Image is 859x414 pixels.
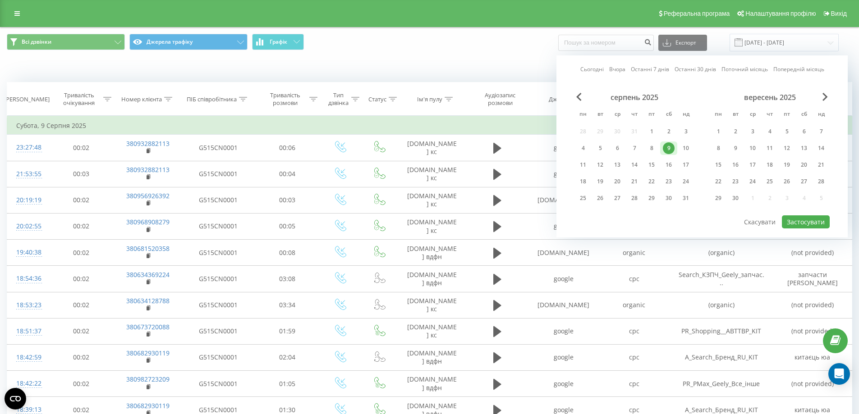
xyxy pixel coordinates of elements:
div: 9 [730,142,741,154]
div: ср 24 вер 2025 р. [744,175,761,188]
abbr: вівторок [593,108,607,122]
div: сб 23 серп 2025 р. [660,175,677,188]
div: 23 [663,176,675,187]
td: 00:02 [49,318,114,344]
div: 10 [747,142,758,154]
div: 6 [798,126,810,137]
div: 17 [747,159,758,171]
span: Previous Month [576,93,582,101]
span: Вихід [831,10,847,17]
td: 00:02 [49,135,114,161]
div: 8 [712,142,724,154]
td: 01:59 [255,318,320,344]
div: ср 17 вер 2025 р. [744,158,761,172]
span: Налаштування профілю [745,10,816,17]
div: 12 [594,159,606,171]
div: 28 [815,176,827,187]
div: 20 [611,176,623,187]
div: ср 10 вер 2025 р. [744,141,761,155]
td: [DOMAIN_NAME] [528,292,599,318]
div: 29 [712,192,724,204]
div: Джерело [549,96,574,103]
div: пт 22 серп 2025 р. [643,175,660,188]
div: 16 [663,159,675,171]
abbr: понеділок [576,108,590,122]
td: [DOMAIN_NAME] кс [398,213,466,239]
td: google [528,371,599,397]
div: ср 6 серп 2025 р. [609,141,626,155]
div: 28 [629,192,640,204]
abbr: вівторок [729,108,742,122]
a: Сьогодні [580,65,604,73]
td: G515CN0001 [182,240,255,266]
div: 6 [611,142,623,154]
td: 03:08 [255,266,320,292]
div: нд 24 серп 2025 р. [677,175,694,188]
td: google [528,213,599,239]
td: G515CN0001 [182,213,255,239]
span: Search_КЗПЧ_Geely_запчас... [679,270,764,287]
td: [DOMAIN_NAME] [528,240,599,266]
div: 1 [712,126,724,137]
div: 26 [594,192,606,204]
div: ср 13 серп 2025 р. [609,158,626,172]
a: 380682930119 [126,349,170,357]
a: 380982723209 [126,375,170,383]
div: пн 29 вер 2025 р. [710,191,727,205]
div: 7 [815,126,827,137]
div: 22 [712,176,724,187]
td: G515CN0001 [182,187,255,213]
div: вт 12 серп 2025 р. [592,158,609,172]
button: Open CMP widget [5,388,26,409]
div: пн 8 вер 2025 р. [710,141,727,155]
button: Всі дзвінки [7,34,125,50]
td: A_Search_Бренд_RU_KIT [669,344,773,370]
button: Графік [252,34,304,50]
td: 00:02 [49,371,114,397]
div: Тип дзвінка [328,91,349,107]
span: Графік [270,39,287,45]
div: 29 [646,192,657,204]
div: 14 [629,159,640,171]
div: 11 [577,159,589,171]
div: 19:40:38 [16,244,40,261]
td: G515CN0001 [182,292,255,318]
td: 00:03 [49,161,114,187]
span: Next Month [822,93,828,101]
div: ср 27 серп 2025 р. [609,191,626,205]
div: 2 [663,126,675,137]
div: 19 [781,159,793,171]
td: 00:02 [49,344,114,370]
span: Реферальна програма [664,10,730,17]
div: пн 25 серп 2025 р. [574,191,592,205]
div: Статус [368,96,386,103]
div: 21 [815,159,827,171]
div: пт 12 вер 2025 р. [778,141,795,155]
td: (organic) [669,240,773,266]
div: сб 16 серп 2025 р. [660,158,677,172]
abbr: четвер [628,108,641,122]
abbr: понеділок [712,108,725,122]
div: 21:53:55 [16,165,40,183]
a: 380682930119 [126,401,170,410]
div: 20 [798,159,810,171]
div: сб 9 серп 2025 р. [660,141,677,155]
abbr: неділя [679,108,693,122]
div: 24 [680,176,692,187]
div: вт 26 серп 2025 р. [592,191,609,205]
td: [DOMAIN_NAME] кс [398,292,466,318]
td: 00:08 [255,240,320,266]
div: нд 17 серп 2025 р. [677,158,694,172]
div: пн 18 серп 2025 р. [574,175,592,188]
div: Тривалість розмови [263,91,308,107]
td: google [528,344,599,370]
td: cpc [599,266,669,292]
button: Експорт [658,35,707,51]
div: ср 3 вер 2025 р. [744,125,761,138]
div: 20:19:19 [16,191,40,209]
abbr: середа [746,108,759,122]
div: 25 [764,176,776,187]
div: 8 [646,142,657,154]
a: Поточний місяць [721,65,768,73]
td: [DOMAIN_NAME] вдфн [398,240,466,266]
